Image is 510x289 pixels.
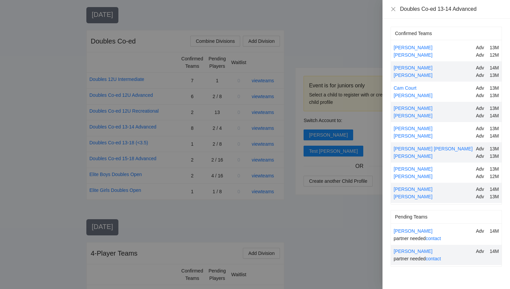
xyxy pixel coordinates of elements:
[426,236,441,241] a: contact
[394,65,432,70] a: [PERSON_NAME]
[394,174,432,179] a: [PERSON_NAME]
[394,85,417,91] a: Cam Court
[489,125,499,132] div: 13M
[394,126,432,131] a: [PERSON_NAME]
[489,185,499,193] div: 14M
[394,256,441,261] span: partner needed
[394,236,441,241] span: partner needed
[476,173,486,180] div: Adv
[394,166,432,172] a: [PERSON_NAME]
[476,84,486,92] div: Adv
[476,248,486,255] div: Adv
[394,249,432,254] a: [PERSON_NAME]
[489,248,499,255] div: 14M
[426,256,441,261] a: contact
[476,92,486,99] div: Adv
[394,146,473,151] a: [PERSON_NAME] [PERSON_NAME]
[476,193,486,200] div: Adv
[476,185,486,193] div: Adv
[391,6,396,12] span: close
[489,193,499,200] div: 13M
[394,45,432,50] a: [PERSON_NAME]
[476,227,486,235] div: Adv
[394,194,432,199] a: [PERSON_NAME]
[489,227,499,235] div: 14M
[489,92,499,99] div: 13M
[476,125,486,132] div: Adv
[489,51,499,59] div: 12M
[395,210,498,223] div: Pending Teams
[476,152,486,160] div: Adv
[394,186,432,192] a: [PERSON_NAME]
[476,132,486,140] div: Adv
[476,71,486,79] div: Adv
[489,165,499,173] div: 13M
[489,152,499,160] div: 13M
[476,105,486,112] div: Adv
[476,51,486,59] div: Adv
[400,5,502,13] div: Doubles Co-ed 13-14 Advanced
[476,44,486,51] div: Adv
[395,27,498,40] div: Confirmed Teams
[394,93,432,98] a: [PERSON_NAME]
[489,84,499,92] div: 13M
[394,153,432,159] a: [PERSON_NAME]
[489,112,499,119] div: 14M
[394,113,432,118] a: [PERSON_NAME]
[489,71,499,79] div: 13M
[489,44,499,51] div: 13M
[476,165,486,173] div: Adv
[391,6,396,12] button: Close
[476,112,486,119] div: Adv
[489,105,499,112] div: 13M
[394,228,432,234] a: [PERSON_NAME]
[489,132,499,140] div: 14M
[489,173,499,180] div: 12M
[476,64,486,71] div: Adv
[476,145,486,152] div: Adv
[489,145,499,152] div: 13M
[489,64,499,71] div: 14M
[394,73,432,78] a: [PERSON_NAME]
[394,106,432,111] a: [PERSON_NAME]
[394,133,432,139] a: [PERSON_NAME]
[394,52,432,58] a: [PERSON_NAME]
